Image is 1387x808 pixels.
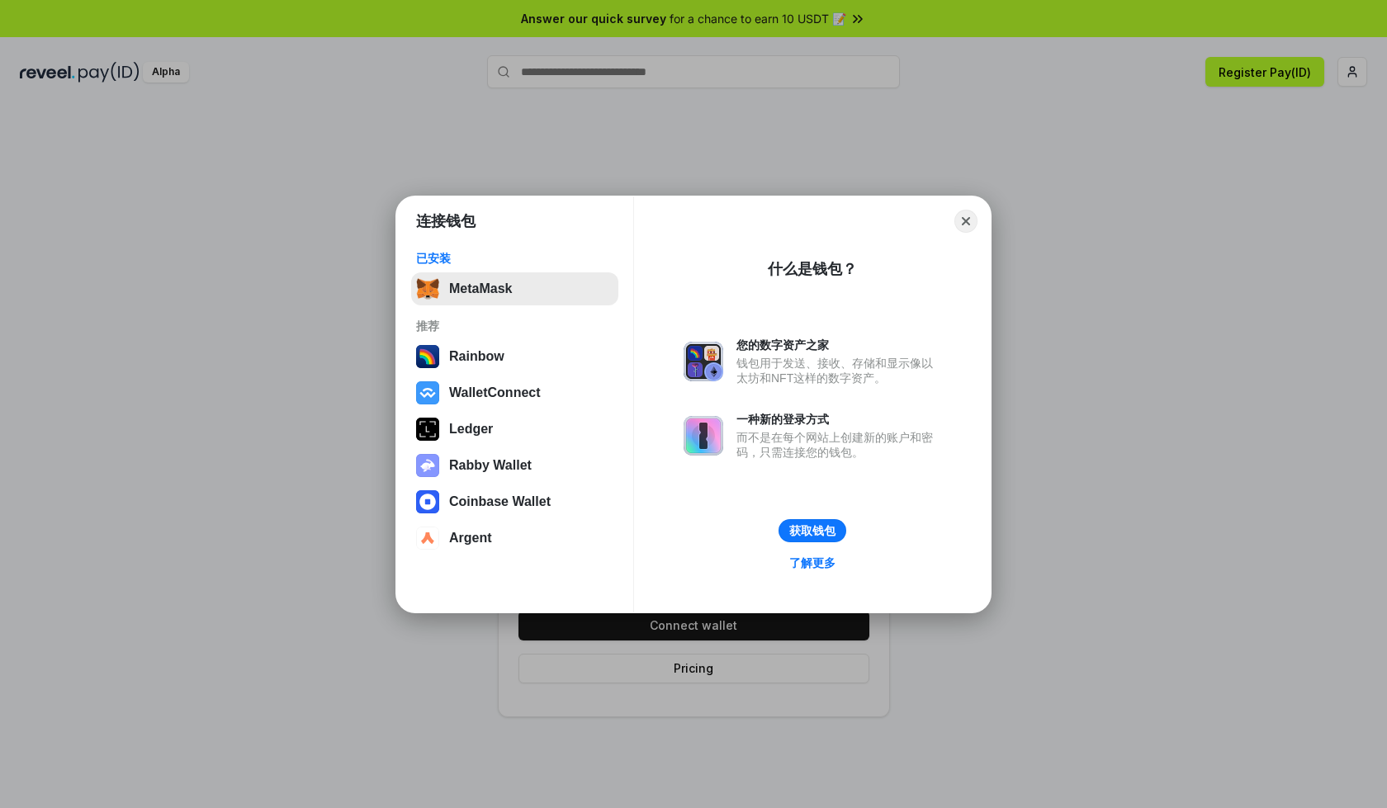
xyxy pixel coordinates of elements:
[411,485,618,518] button: Coinbase Wallet
[449,349,504,364] div: Rainbow
[449,385,541,400] div: WalletConnect
[411,340,618,373] button: Rainbow
[416,527,439,550] img: svg+xml,%3Csvg%20width%3D%2228%22%20height%3D%2228%22%20viewBox%3D%220%200%2028%2028%22%20fill%3D...
[449,422,493,437] div: Ledger
[449,531,492,546] div: Argent
[416,277,439,300] img: svg+xml,%3Csvg%20fill%3D%22none%22%20height%3D%2233%22%20viewBox%3D%220%200%2035%2033%22%20width%...
[768,259,857,279] div: 什么是钱包？
[736,412,941,427] div: 一种新的登录方式
[789,523,836,538] div: 获取钱包
[416,211,476,231] h1: 连接钱包
[416,454,439,477] img: svg+xml,%3Csvg%20xmlns%3D%22http%3A%2F%2Fwww.w3.org%2F2000%2Fsvg%22%20fill%3D%22none%22%20viewBox...
[449,281,512,296] div: MetaMask
[416,345,439,368] img: svg+xml,%3Csvg%20width%3D%22120%22%20height%3D%22120%22%20viewBox%3D%220%200%20120%20120%22%20fil...
[779,552,845,574] a: 了解更多
[411,413,618,446] button: Ledger
[416,490,439,513] img: svg+xml,%3Csvg%20width%3D%2228%22%20height%3D%2228%22%20viewBox%3D%220%200%2028%2028%22%20fill%3D...
[684,416,723,456] img: svg+xml,%3Csvg%20xmlns%3D%22http%3A%2F%2Fwww.w3.org%2F2000%2Fsvg%22%20fill%3D%22none%22%20viewBox...
[411,376,618,409] button: WalletConnect
[449,458,532,473] div: Rabby Wallet
[789,555,836,570] div: 了解更多
[736,430,941,460] div: 而不是在每个网站上创建新的账户和密码，只需连接您的钱包。
[416,251,613,266] div: 已安装
[411,449,618,482] button: Rabby Wallet
[779,519,846,542] button: 获取钱包
[449,494,551,509] div: Coinbase Wallet
[954,210,978,233] button: Close
[684,342,723,381] img: svg+xml,%3Csvg%20xmlns%3D%22http%3A%2F%2Fwww.w3.org%2F2000%2Fsvg%22%20fill%3D%22none%22%20viewBox...
[736,356,941,385] div: 钱包用于发送、接收、存储和显示像以太坊和NFT这样的数字资产。
[411,272,618,305] button: MetaMask
[411,522,618,555] button: Argent
[416,381,439,404] img: svg+xml,%3Csvg%20width%3D%2228%22%20height%3D%2228%22%20viewBox%3D%220%200%2028%2028%22%20fill%3D...
[736,338,941,352] div: 您的数字资产之家
[416,319,613,333] div: 推荐
[416,418,439,441] img: svg+xml,%3Csvg%20xmlns%3D%22http%3A%2F%2Fwww.w3.org%2F2000%2Fsvg%22%20width%3D%2228%22%20height%3...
